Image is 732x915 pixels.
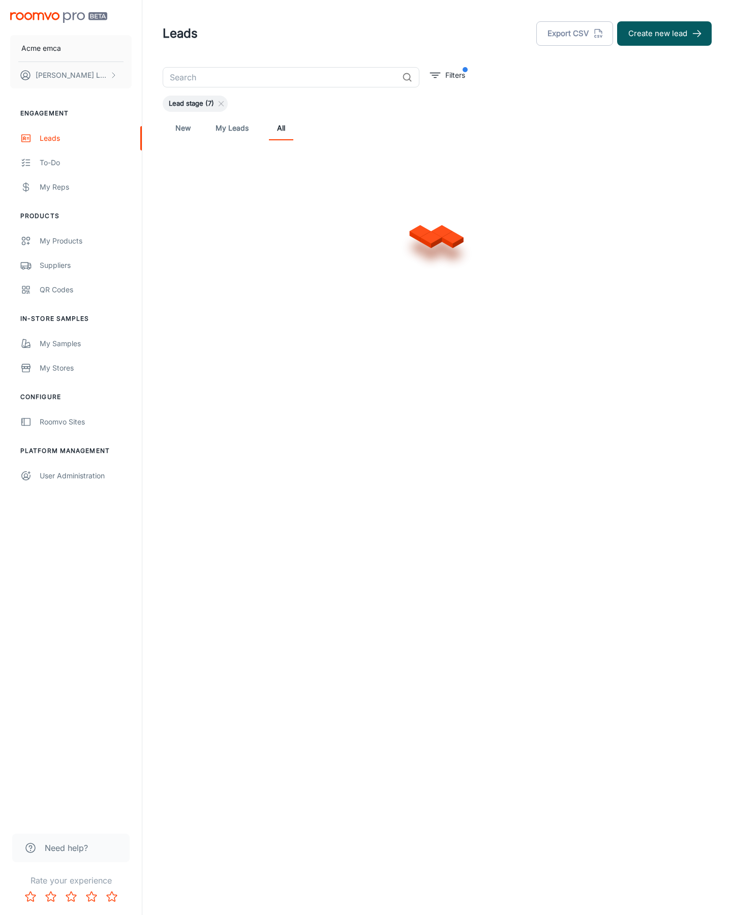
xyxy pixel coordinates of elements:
button: Create new lead [617,21,712,46]
button: [PERSON_NAME] Leaptools [10,62,132,88]
img: Roomvo PRO Beta [10,12,107,23]
button: filter [428,67,468,83]
h1: Leads [163,24,198,43]
div: Suppliers [40,260,132,271]
div: Lead stage (7) [163,96,228,112]
div: Leads [40,133,132,144]
a: My Leads [216,116,249,140]
a: All [269,116,293,140]
button: Acme emca [10,35,132,62]
a: New [171,116,195,140]
div: To-do [40,157,132,168]
p: Acme emca [21,43,61,54]
div: QR Codes [40,284,132,295]
button: Export CSV [536,21,613,46]
div: My Samples [40,338,132,349]
input: Search [163,67,398,87]
span: Lead stage (7) [163,99,220,109]
p: Filters [445,70,465,81]
div: My Stores [40,362,132,374]
div: My Products [40,235,132,247]
p: [PERSON_NAME] Leaptools [36,70,107,81]
div: My Reps [40,181,132,193]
